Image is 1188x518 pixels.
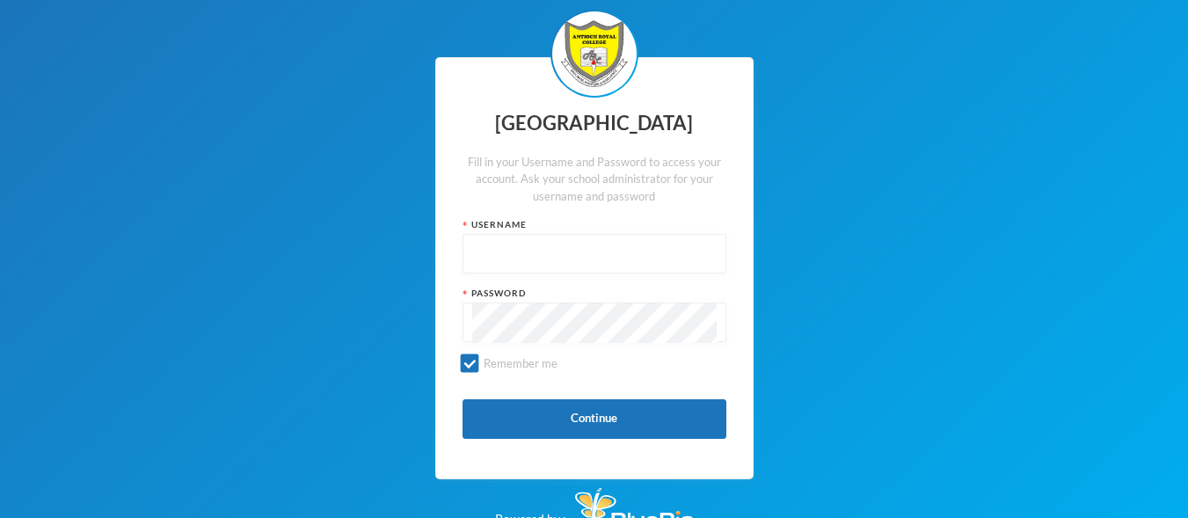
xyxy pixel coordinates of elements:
div: Username [463,218,726,231]
div: Fill in your Username and Password to access your account. Ask your school administrator for your... [463,154,726,206]
button: Continue [463,399,726,439]
div: [GEOGRAPHIC_DATA] [463,106,726,141]
div: Password [463,287,726,300]
span: Remember me [477,356,565,370]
